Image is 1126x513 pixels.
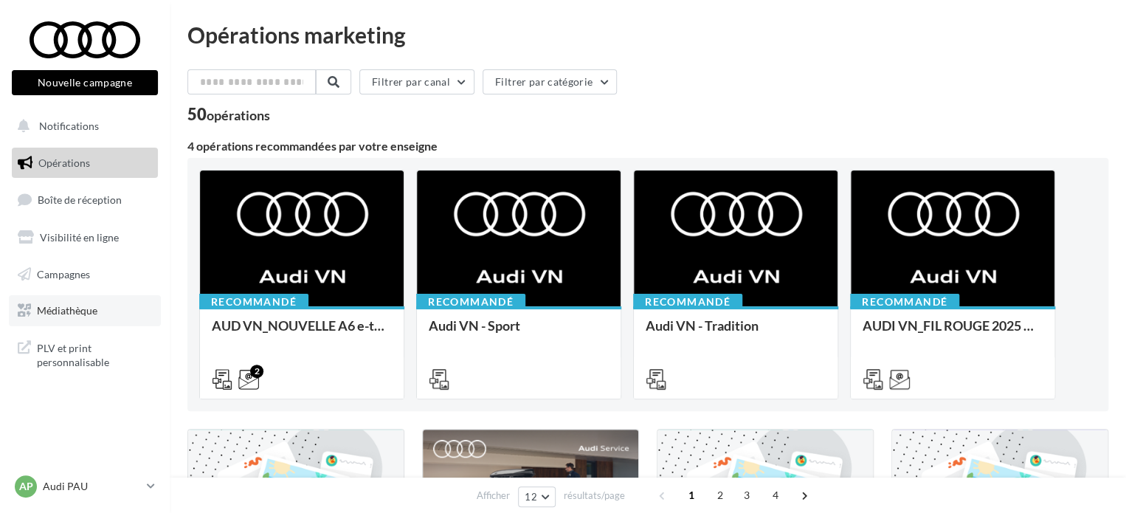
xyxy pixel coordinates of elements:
button: Notifications [9,111,155,142]
button: Filtrer par canal [359,69,474,94]
a: Visibilité en ligne [9,222,161,253]
span: 3 [735,483,759,507]
span: Opérations [38,156,90,169]
a: Campagnes [9,259,161,290]
div: Recommandé [416,294,525,310]
div: Audi VN - Tradition [646,318,826,348]
p: Audi PAU [43,479,141,494]
span: Médiathèque [37,304,97,317]
button: 12 [518,486,556,507]
a: Opérations [9,148,161,179]
span: Campagnes [37,267,90,280]
div: 2 [250,365,263,378]
a: Boîte de réception [9,184,161,216]
span: AP [19,479,33,494]
span: Notifications [39,120,99,132]
button: Nouvelle campagne [12,70,158,95]
button: Filtrer par catégorie [483,69,617,94]
span: 1 [680,483,703,507]
span: 2 [708,483,732,507]
div: Audi VN - Sport [429,318,609,348]
span: Visibilité en ligne [40,231,119,244]
div: Recommandé [850,294,959,310]
span: Afficher [477,489,510,503]
span: 12 [525,491,537,503]
div: Opérations marketing [187,24,1108,46]
span: Boîte de réception [38,193,122,206]
span: 4 [764,483,787,507]
div: Recommandé [633,294,742,310]
a: PLV et print personnalisable [9,332,161,376]
div: Recommandé [199,294,308,310]
div: AUDI VN_FIL ROUGE 2025 - A1, Q2, Q3, Q5 et Q4 e-tron [863,318,1043,348]
div: AUD VN_NOUVELLE A6 e-tron [212,318,392,348]
a: Médiathèque [9,295,161,326]
span: PLV et print personnalisable [37,338,152,370]
div: 50 [187,106,270,123]
a: AP Audi PAU [12,472,158,500]
div: 4 opérations recommandées par votre enseigne [187,140,1108,152]
span: résultats/page [564,489,625,503]
div: opérations [207,109,270,122]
